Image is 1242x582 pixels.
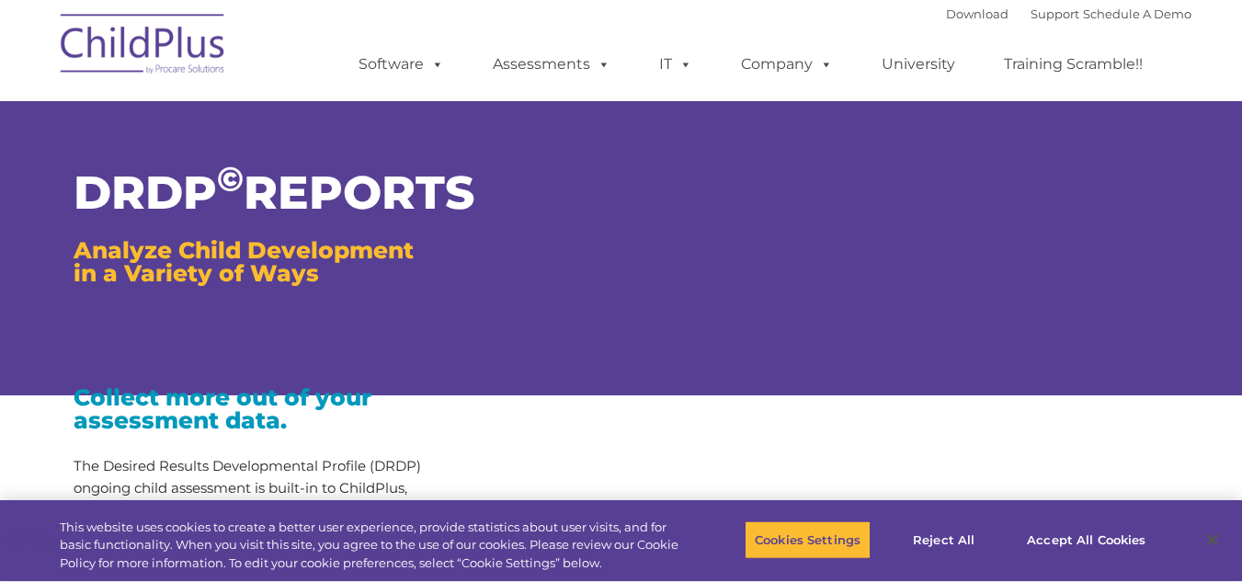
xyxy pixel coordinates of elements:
h1: DRDP REPORTS [74,170,445,216]
button: Accept All Cookies [1017,520,1156,559]
img: ChildPlus by Procare Solutions [51,1,235,93]
a: Company [723,46,851,83]
a: Support [1031,6,1079,21]
a: Software [340,46,462,83]
button: Cookies Settings [745,520,871,559]
p: The Desired Results Developmental Profile (DRDP) ongoing child assessment is built-in to ChildPlu... [74,455,445,565]
sup: © [217,158,244,200]
button: Reject All [886,520,1001,559]
a: IT [641,46,711,83]
h3: Collect more out of your assessment data. [74,386,445,432]
a: Download [946,6,1008,21]
button: Close [1192,519,1233,560]
a: Assessments [474,46,629,83]
a: Training Scramble!! [986,46,1161,83]
div: This website uses cookies to create a better user experience, provide statistics about user visit... [60,519,683,573]
font: | [946,6,1191,21]
span: Analyze Child Development [74,236,414,264]
a: University [863,46,974,83]
a: Schedule A Demo [1083,6,1191,21]
span: in a Variety of Ways [74,259,319,287]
